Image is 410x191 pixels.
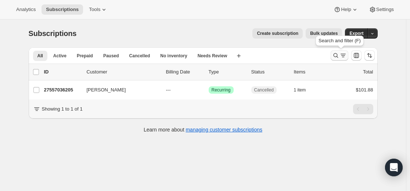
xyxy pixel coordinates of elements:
span: No inventory [160,53,187,59]
span: 1 item [294,87,306,93]
button: Customize table column order and visibility [351,50,362,61]
p: ID [44,68,81,76]
span: --- [166,87,171,93]
p: Status [251,68,288,76]
span: All [37,53,43,59]
span: Paused [103,53,119,59]
span: Bulk updates [310,30,338,36]
span: Subscriptions [29,29,77,37]
button: Subscriptions [42,4,83,15]
span: Cancelled [254,87,274,93]
button: Tools [84,4,112,15]
button: Export [345,28,368,39]
button: 1 item [294,85,314,95]
p: Showing 1 to 1 of 1 [42,105,83,113]
button: Bulk updates [306,28,342,39]
button: Sort the results [364,50,375,61]
div: IDCustomerBilling DateTypeStatusItemsTotal [44,68,373,76]
div: Open Intercom Messenger [385,159,403,176]
a: managing customer subscriptions [186,127,262,133]
div: Items [294,68,331,76]
button: Create new view [233,51,245,61]
span: Subscriptions [46,7,79,12]
p: Total [363,68,373,76]
button: Analytics [12,4,40,15]
span: Create subscription [257,30,298,36]
span: Export [349,30,363,36]
span: Settings [376,7,394,12]
span: Help [341,7,351,12]
p: 27557036205 [44,86,81,94]
span: Cancelled [129,53,150,59]
button: [PERSON_NAME] [82,84,156,96]
nav: Pagination [353,104,373,114]
span: Recurring [212,87,231,93]
div: 27557036205[PERSON_NAME]---SuccessRecurringCancelled1 item$101.88 [44,85,373,95]
span: $101.88 [356,87,373,93]
span: Active [53,53,66,59]
div: Type [209,68,245,76]
span: Prepaid [77,53,93,59]
span: Analytics [16,7,36,12]
span: Needs Review [198,53,227,59]
button: Help [329,4,363,15]
button: Create subscription [252,28,303,39]
p: Billing Date [166,68,203,76]
button: Search and filter results [331,50,348,61]
p: Customer [87,68,160,76]
p: Learn more about [144,126,262,133]
button: Settings [364,4,398,15]
span: [PERSON_NAME] [87,86,126,94]
span: Tools [89,7,100,12]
